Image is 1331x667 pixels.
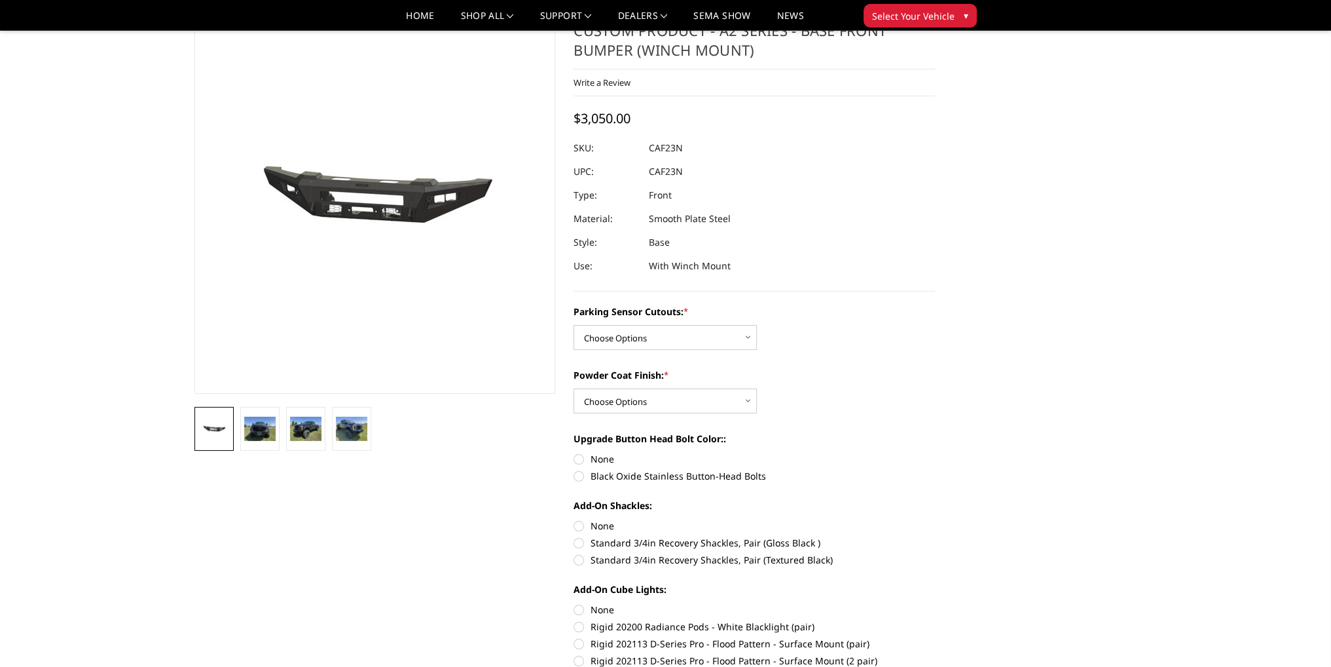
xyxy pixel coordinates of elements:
a: SEMA Show [693,11,750,30]
span: ▾ [964,9,968,22]
label: Standard 3/4in Recovery Shackles, Pair (Gloss Black ) [574,536,935,550]
a: Dealers [618,11,668,30]
label: Upgrade Button Head Bolt Color:: [574,432,935,446]
img: 2023-2025 Ford F450-550 - DBL Designs Custom Product - A2 Series - Base Front Bumper (winch mount) [244,417,276,440]
a: News [776,11,803,30]
dt: Type: [574,183,639,207]
label: Add-On Shackles: [574,499,935,512]
img: 2023-2025 Ford F450-550 - DBL Designs Custom Product - A2 Series - Base Front Bumper (winch mount) [198,421,230,436]
dd: Base [649,231,670,254]
dd: With Winch Mount [649,254,731,278]
span: Select Your Vehicle [872,9,955,23]
h1: [DATE]-[DATE] Ford F450-550 - DBL Designs Custom Product - A2 Series - Base Front Bumper (winch m... [574,1,935,69]
label: None [574,603,935,617]
img: 2023-2025 Ford F450-550 - DBL Designs Custom Product - A2 Series - Base Front Bumper (winch mount) [336,417,367,440]
span: $3,050.00 [574,109,630,127]
label: Standard 3/4in Recovery Shackles, Pair (Textured Black) [574,553,935,567]
label: Parking Sensor Cutouts: [574,305,935,318]
a: 2023-2025 Ford F450-550 - DBL Designs Custom Product - A2 Series - Base Front Bumper (winch mount) [194,1,556,394]
button: Select Your Vehicle [864,4,977,28]
dt: Use: [574,254,639,278]
dd: Front [649,183,672,207]
iframe: Chat Widget [1266,604,1331,667]
dd: CAF23N [649,160,683,183]
label: None [574,519,935,533]
label: None [574,452,935,466]
label: Add-On Cube Lights: [574,582,935,596]
img: 2023-2025 Ford F450-550 - DBL Designs Custom Product - A2 Series - Base Front Bumper (winch mount) [290,417,321,440]
a: Support [540,11,592,30]
label: Black Oxide Stainless Button-Head Bolts [574,469,935,483]
label: Rigid 202113 D-Series Pro - Flood Pattern - Surface Mount (pair) [574,637,935,651]
a: Home [406,11,434,30]
dt: SKU: [574,136,639,160]
dt: UPC: [574,160,639,183]
a: shop all [461,11,514,30]
dd: Smooth Plate Steel [649,207,731,231]
label: Rigid 20200 Radiance Pods - White Blacklight (pair) [574,620,935,634]
dt: Style: [574,231,639,254]
dt: Material: [574,207,639,231]
label: Powder Coat Finish: [574,368,935,382]
dd: CAF23N [649,136,683,160]
a: Write a Review [574,77,630,88]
